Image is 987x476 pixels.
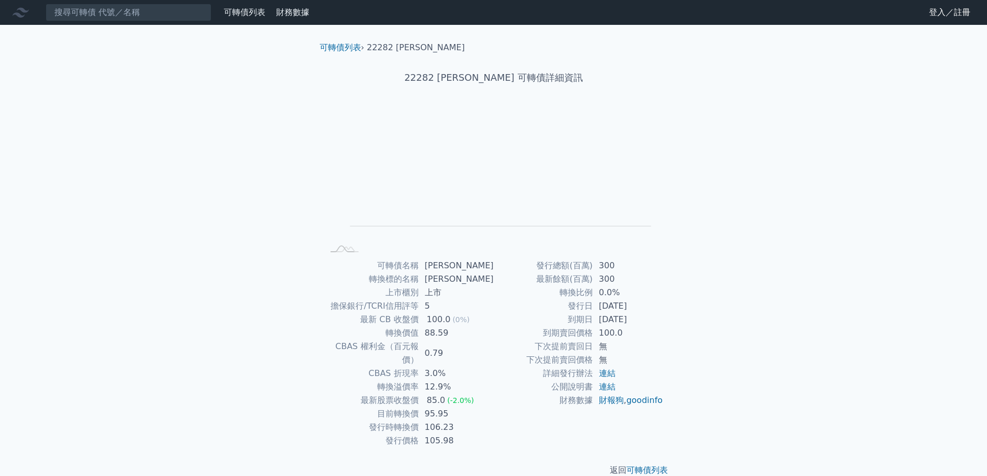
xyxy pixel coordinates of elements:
td: 可轉債名稱 [324,259,419,272]
td: 最新餘額(百萬) [494,272,593,286]
td: 轉換標的名稱 [324,272,419,286]
a: goodinfo [626,395,663,405]
td: 106.23 [419,421,494,434]
td: 3.0% [419,367,494,380]
td: [PERSON_NAME] [419,272,494,286]
span: (0%) [452,315,469,324]
a: 財報狗 [599,395,624,405]
td: 上市櫃別 [324,286,419,299]
td: [PERSON_NAME] [419,259,494,272]
td: 發行價格 [324,434,419,448]
div: 85.0 [425,394,448,407]
td: 95.95 [419,407,494,421]
td: 5 [419,299,494,313]
td: 105.98 [419,434,494,448]
span: (-2.0%) [447,396,474,405]
td: 轉換溢價率 [324,380,419,394]
td: 發行時轉換價 [324,421,419,434]
td: 0.0% [593,286,664,299]
td: 300 [593,272,664,286]
li: 22282 [PERSON_NAME] [367,41,465,54]
td: 目前轉換價 [324,407,419,421]
a: 連結 [599,368,616,378]
td: 無 [593,353,664,367]
g: Chart [340,118,651,241]
td: 88.59 [419,326,494,340]
td: 公開說明書 [494,380,593,394]
td: 下次提前賣回日 [494,340,593,353]
a: 可轉債列表 [626,465,668,475]
td: 財務數據 [494,394,593,407]
td: 到期日 [494,313,593,326]
a: 登入／註冊 [921,4,979,21]
td: [DATE] [593,313,664,326]
td: CBAS 折現率 [324,367,419,380]
td: 下次提前賣回價格 [494,353,593,367]
input: 搜尋可轉債 代號／名稱 [46,4,211,21]
td: 100.0 [593,326,664,340]
a: 連結 [599,382,616,392]
td: 轉換比例 [494,286,593,299]
td: 300 [593,259,664,272]
td: CBAS 權利金（百元報價） [324,340,419,367]
td: 發行總額(百萬) [494,259,593,272]
td: 最新股票收盤價 [324,394,419,407]
td: [DATE] [593,299,664,313]
td: 發行日 [494,299,593,313]
td: 最新 CB 收盤價 [324,313,419,326]
li: › [320,41,364,54]
td: 上市 [419,286,494,299]
td: 擔保銀行/TCRI信用評等 [324,299,419,313]
a: 可轉債列表 [224,7,265,17]
td: 0.79 [419,340,494,367]
td: 詳細發行辦法 [494,367,593,380]
td: , [593,394,664,407]
a: 財務數據 [276,7,309,17]
td: 到期賣回價格 [494,326,593,340]
td: 轉換價值 [324,326,419,340]
td: 12.9% [419,380,494,394]
a: 可轉債列表 [320,42,361,52]
td: 無 [593,340,664,353]
h1: 22282 [PERSON_NAME] 可轉債詳細資訊 [311,70,676,85]
div: 100.0 [425,313,453,326]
